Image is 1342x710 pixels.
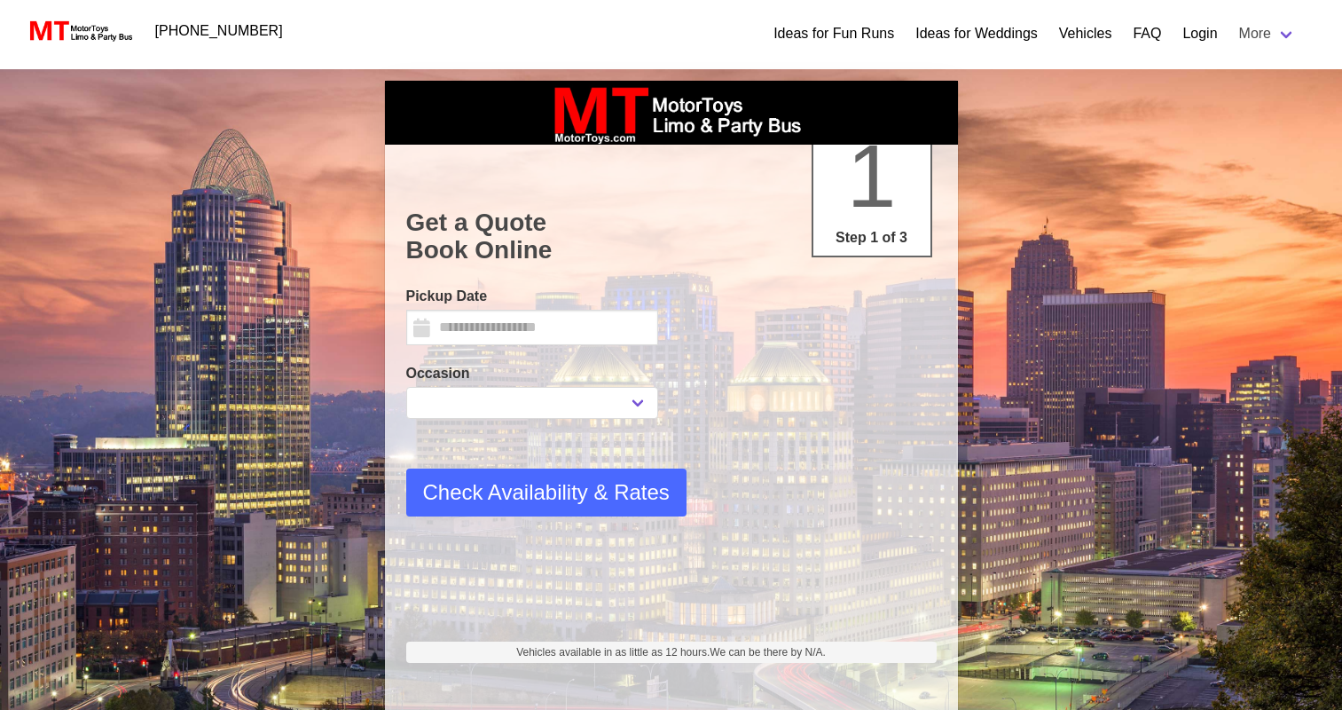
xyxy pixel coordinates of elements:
[710,646,826,659] span: We can be there by N/A.
[1133,23,1161,44] a: FAQ
[145,13,294,49] a: [PHONE_NUMBER]
[1059,23,1112,44] a: Vehicles
[406,286,658,307] label: Pickup Date
[25,19,134,43] img: MotorToys Logo
[1182,23,1217,44] a: Login
[820,227,923,248] p: Step 1 of 3
[406,469,687,517] button: Check Availability & Rates
[423,477,670,509] span: Check Availability & Rates
[847,126,897,225] span: 1
[1228,16,1307,51] a: More
[915,23,1038,44] a: Ideas for Weddings
[406,209,937,264] h1: Get a Quote Book Online
[516,644,826,660] span: Vehicles available in as little as 12 hours.
[538,81,804,145] img: box_logo_brand.jpeg
[773,23,894,44] a: Ideas for Fun Runs
[406,363,658,384] label: Occasion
